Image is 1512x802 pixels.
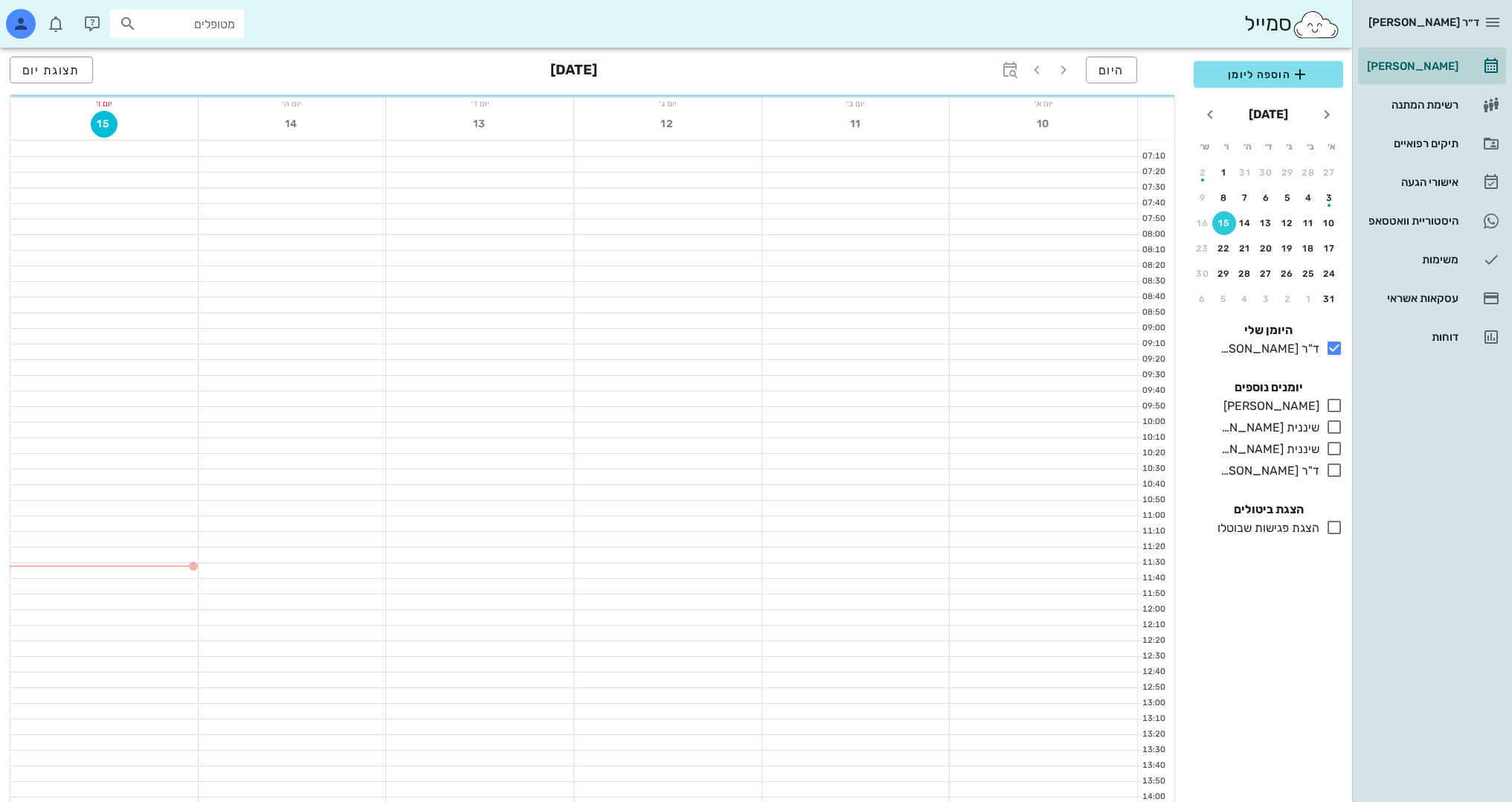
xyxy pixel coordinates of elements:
[1358,319,1506,355] a: דוחות
[1297,262,1321,286] button: 25
[574,96,762,111] div: יום ג׳
[1318,287,1342,311] button: 31
[1191,186,1215,210] button: 9
[1194,501,1343,519] h4: הצגת ביטולים
[1275,218,1299,228] div: 12
[1212,243,1236,254] div: 22
[1138,166,1168,179] div: 07:20
[550,57,597,86] h3: [DATE]
[1275,237,1299,260] button: 19
[1195,134,1215,159] th: ש׳
[1212,287,1236,311] button: 5
[1138,228,1168,241] div: 08:00
[654,111,681,138] button: 12
[1138,385,1168,397] div: 09:40
[1275,193,1299,203] div: 5
[1358,280,1506,316] a: עסקאות אשראי
[1318,262,1342,286] button: 24
[1191,287,1215,311] button: 6
[1086,57,1137,83] button: היום
[1258,134,1278,159] th: ד׳
[1191,269,1215,279] div: 30
[1233,218,1257,228] div: 14
[1212,294,1236,304] div: 5
[1358,242,1506,278] a: משימות
[466,111,493,138] button: 13
[1297,237,1321,260] button: 18
[1138,432,1168,444] div: 10:10
[1297,211,1321,235] button: 11
[1138,213,1168,225] div: 07:50
[1138,291,1168,304] div: 08:40
[1194,321,1343,339] h4: היומן שלי
[91,118,117,130] span: 15
[1364,215,1458,227] div: היסטוריית וואטסאפ
[1233,243,1257,254] div: 21
[1233,186,1257,210] button: 7
[1280,134,1299,159] th: ג׳
[1275,167,1299,178] div: 29
[1275,186,1299,210] button: 5
[1138,525,1168,538] div: 11:10
[1138,416,1168,429] div: 10:00
[1212,237,1236,260] button: 22
[1244,8,1340,40] div: סמייל
[1212,161,1236,185] button: 1
[762,96,950,111] div: יום ב׳
[1191,243,1215,254] div: 23
[1313,101,1340,128] button: חודש שעבר
[1238,134,1257,159] th: ה׳
[1212,218,1236,228] div: 15
[1138,150,1168,163] div: 07:10
[1255,294,1278,304] div: 3
[1138,322,1168,335] div: 09:00
[44,12,53,21] span: תג
[1138,681,1168,694] div: 12:50
[1217,397,1319,415] div: [PERSON_NAME]
[1138,572,1168,585] div: 11:40
[1243,100,1294,129] button: [DATE]
[1138,619,1168,632] div: 12:10
[199,96,386,111] div: יום ה׳
[1215,462,1319,480] div: ד"ר [PERSON_NAME]
[1275,243,1299,254] div: 19
[1138,275,1168,288] div: 08:30
[1297,167,1321,178] div: 28
[1138,650,1168,663] div: 12:30
[1297,269,1321,279] div: 25
[1138,463,1168,475] div: 10:30
[1138,244,1168,257] div: 08:10
[1275,287,1299,311] button: 2
[1297,161,1321,185] button: 28
[1318,243,1342,254] div: 17
[1191,237,1215,260] button: 23
[1197,101,1223,128] button: חודש הבא
[1358,164,1506,200] a: אישורי הגעה
[1364,138,1458,150] div: תיקים רפואיים
[10,96,198,111] div: יום ו׳
[1138,510,1168,522] div: 11:00
[1233,287,1257,311] button: 4
[842,118,869,130] span: 11
[950,96,1137,111] div: יום א׳
[1255,211,1278,235] button: 13
[1191,218,1215,228] div: 16
[1255,161,1278,185] button: 30
[1138,775,1168,788] div: 13:50
[1364,292,1458,304] div: עסקאות אשראי
[1318,186,1342,210] button: 3
[1212,167,1236,178] div: 1
[1138,728,1168,741] div: 13:20
[1255,262,1278,286] button: 27
[1212,211,1236,235] button: 15
[1275,262,1299,286] button: 26
[466,118,493,130] span: 13
[1233,262,1257,286] button: 28
[1215,440,1319,458] div: שיננית [PERSON_NAME]
[1138,588,1168,600] div: 11:50
[1206,65,1331,83] span: הוספה ליומן
[1275,294,1299,304] div: 2
[1364,99,1458,111] div: רשימת המתנה
[1297,186,1321,210] button: 4
[1194,379,1343,397] h4: יומנים נוספים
